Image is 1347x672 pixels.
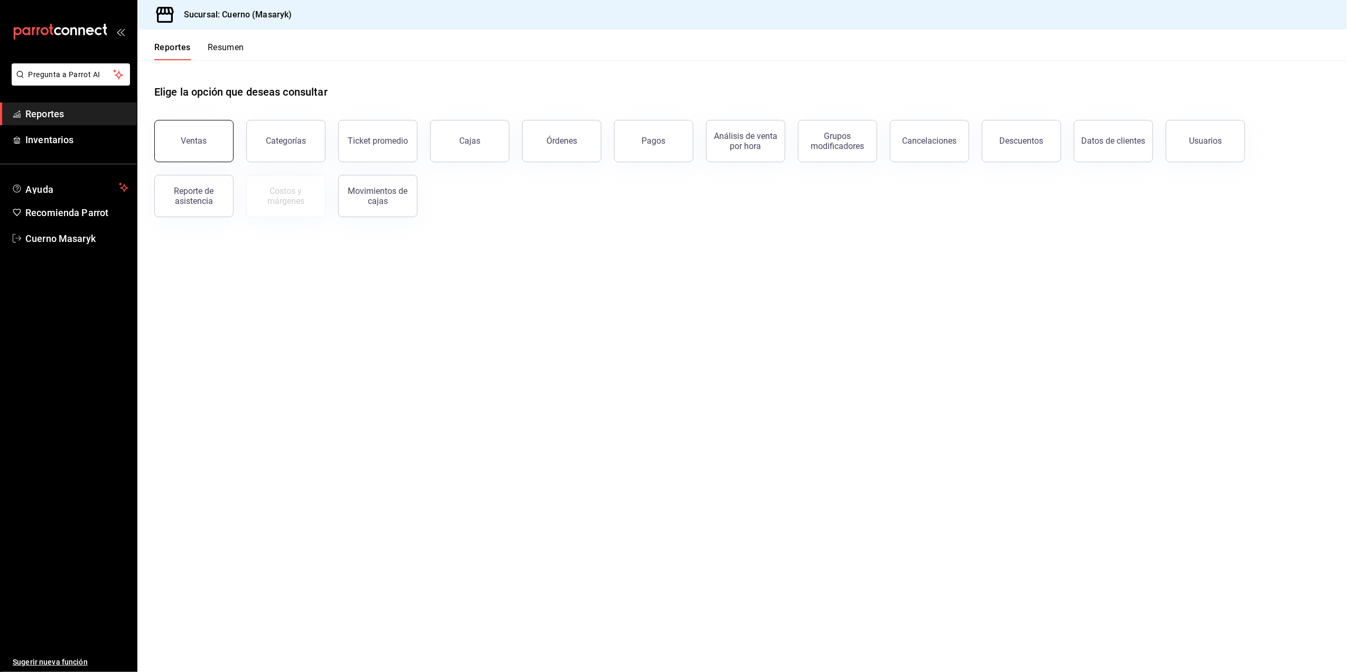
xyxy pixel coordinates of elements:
[253,186,319,206] div: Costos y márgenes
[12,63,130,86] button: Pregunta a Parrot AI
[7,77,130,88] a: Pregunta a Parrot AI
[154,84,328,100] h1: Elige la opción que deseas consultar
[713,131,778,151] div: Análisis de venta por hora
[25,181,115,194] span: Ayuda
[246,175,326,217] button: Contrata inventarios para ver este reporte
[522,120,601,162] button: Órdenes
[25,206,128,220] span: Recomienda Parrot
[116,27,125,36] button: open_drawer_menu
[345,186,411,206] div: Movimientos de cajas
[154,120,234,162] button: Ventas
[154,175,234,217] button: Reporte de asistencia
[246,120,326,162] button: Categorías
[208,42,244,60] button: Resumen
[25,107,128,121] span: Reportes
[459,135,481,147] div: Cajas
[25,231,128,246] span: Cuerno Masaryk
[430,120,509,162] a: Cajas
[25,133,128,147] span: Inventarios
[890,120,969,162] button: Cancelaciones
[266,136,306,146] div: Categorías
[546,136,577,146] div: Órdenes
[805,131,870,151] div: Grupos modificadores
[706,120,785,162] button: Análisis de venta por hora
[175,8,292,21] h3: Sucursal: Cuerno (Masaryk)
[154,42,244,60] div: navigation tabs
[982,120,1061,162] button: Descuentos
[642,136,666,146] div: Pagos
[614,120,693,162] button: Pagos
[13,657,128,668] span: Sugerir nueva función
[348,136,408,146] div: Ticket promedio
[1000,136,1044,146] div: Descuentos
[1082,136,1146,146] div: Datos de clientes
[1189,136,1222,146] div: Usuarios
[338,175,417,217] button: Movimientos de cajas
[1166,120,1245,162] button: Usuarios
[181,136,207,146] div: Ventas
[161,186,227,206] div: Reporte de asistencia
[29,69,114,80] span: Pregunta a Parrot AI
[798,120,877,162] button: Grupos modificadores
[1074,120,1153,162] button: Datos de clientes
[903,136,957,146] div: Cancelaciones
[154,42,191,60] button: Reportes
[338,120,417,162] button: Ticket promedio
